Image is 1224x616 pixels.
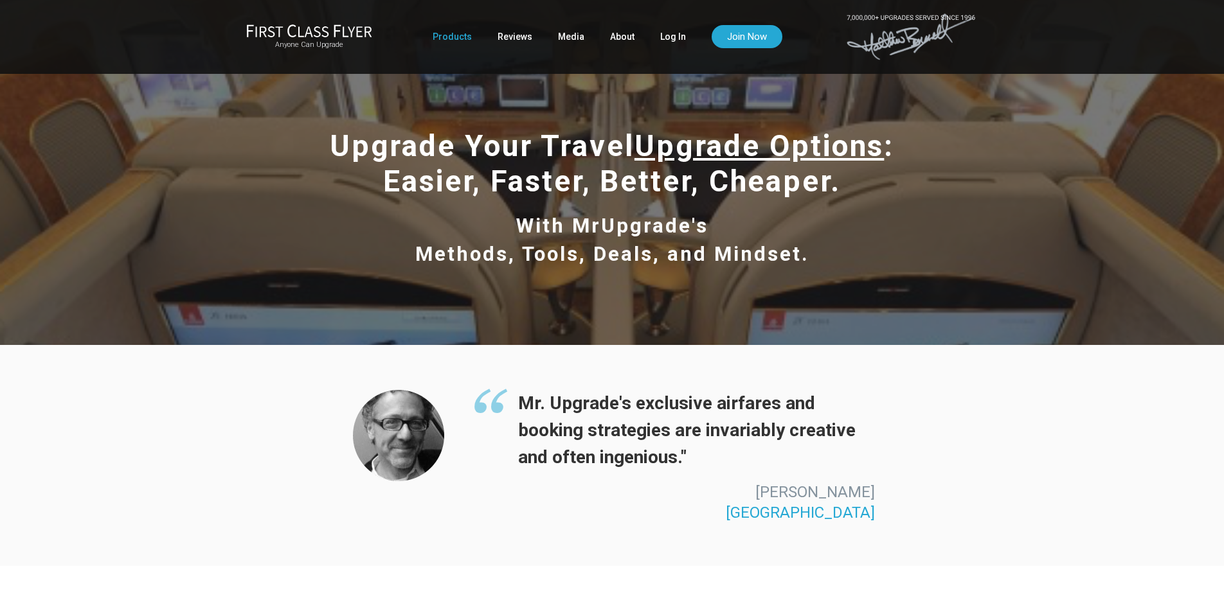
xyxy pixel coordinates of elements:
span: Upgrade Options [634,128,885,163]
a: Media [558,25,584,48]
a: Log In [660,25,686,48]
a: Products [433,25,472,48]
span: Upgrade Your Travel : Easier, Faster, Better, Cheaper. [330,128,895,198]
span: [GEOGRAPHIC_DATA] [726,504,875,522]
small: Anyone Can Upgrade [246,40,372,49]
img: First Class Flyer [246,24,372,37]
span: [PERSON_NAME] [755,483,875,501]
a: Join Now [712,25,782,48]
a: Reviews [498,25,532,48]
a: About [610,25,634,48]
a: First Class FlyerAnyone Can Upgrade [246,24,372,49]
img: Thomas [353,390,444,481]
span: With MrUpgrade's Methods, Tools, Deals, and Mindset. [415,214,809,265]
span: Mr. Upgrade's exclusive airfares and booking strategies are invariably creative and often ingenio... [473,390,875,471]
